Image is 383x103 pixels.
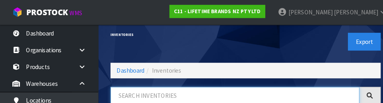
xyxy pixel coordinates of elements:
[325,8,368,16] span: [PERSON_NAME]
[68,9,80,16] small: WMS
[339,32,371,49] button: Export
[26,7,66,17] span: ProStock
[114,65,141,72] a: Dashboard
[148,65,177,72] span: Inventories
[170,8,254,14] strong: C11 - LIFETIME BRANDS NZ PTY LTD
[108,32,233,36] h1: Inventories
[281,8,324,16] span: [PERSON_NAME]
[165,5,259,18] a: C11 - LIFETIME BRANDS NZ PTY LTD
[108,85,350,102] input: Search inventories
[12,7,22,17] img: cube-alt.png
